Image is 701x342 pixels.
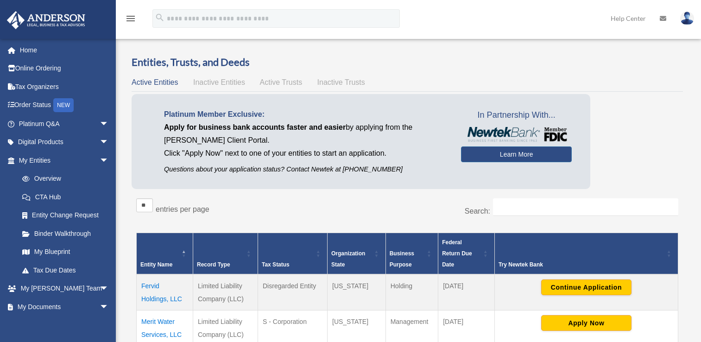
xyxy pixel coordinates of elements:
p: Platinum Member Exclusive: [164,108,447,121]
span: Entity Name [140,261,172,268]
label: entries per page [156,205,209,213]
img: User Pic [680,12,694,25]
a: My Documentsarrow_drop_down [6,298,123,316]
a: Tax Organizers [6,77,123,96]
td: Holding [385,274,438,310]
span: Tax Status [262,261,290,268]
span: arrow_drop_down [100,298,118,317]
a: Binder Walkthrough [13,224,118,243]
img: NewtekBankLogoSM.png [466,127,567,142]
span: Active Trusts [260,78,303,86]
a: Online Ordering [6,59,123,78]
th: Record Type: Activate to sort [193,233,258,274]
a: My Entitiesarrow_drop_down [6,151,118,170]
p: Click "Apply Now" next to one of your entities to start an application. [164,147,447,160]
th: Federal Return Due Date: Activate to sort [438,233,495,274]
span: Federal Return Due Date [442,239,472,268]
td: Fervid Holdings, LLC [137,274,193,310]
th: Try Newtek Bank : Activate to sort [494,233,678,274]
i: search [155,13,165,23]
a: Order StatusNEW [6,96,123,115]
div: Try Newtek Bank [499,259,664,270]
td: [US_STATE] [328,274,386,310]
th: Entity Name: Activate to invert sorting [137,233,193,274]
span: Inactive Trusts [317,78,365,86]
th: Business Purpose: Activate to sort [385,233,438,274]
label: Search: [465,207,490,215]
td: Disregarded Entity [258,274,328,310]
div: NEW [53,98,74,112]
span: arrow_drop_down [100,151,118,170]
p: by applying from the [PERSON_NAME] Client Portal. [164,121,447,147]
span: arrow_drop_down [100,114,118,133]
span: Active Entities [132,78,178,86]
img: Anderson Advisors Platinum Portal [4,11,88,29]
span: Business Purpose [390,250,414,268]
a: CTA Hub [13,188,118,206]
a: My [PERSON_NAME] Teamarrow_drop_down [6,279,123,298]
span: Organization State [331,250,365,268]
button: Apply Now [541,315,632,331]
span: arrow_drop_down [100,279,118,298]
a: Entity Change Request [13,206,118,225]
span: In Partnership With... [461,108,572,123]
a: menu [125,16,136,24]
a: Home [6,41,123,59]
a: Tax Due Dates [13,261,118,279]
td: [DATE] [438,274,495,310]
span: Inactive Entities [193,78,245,86]
a: Digital Productsarrow_drop_down [6,133,123,152]
th: Organization State: Activate to sort [328,233,386,274]
button: Continue Application [541,279,632,295]
a: My Blueprint [13,243,118,261]
span: Apply for business bank accounts faster and easier [164,123,346,131]
p: Questions about your application status? Contact Newtek at [PHONE_NUMBER] [164,164,447,175]
a: Platinum Q&Aarrow_drop_down [6,114,123,133]
h3: Entities, Trusts, and Deeds [132,55,683,70]
i: menu [125,13,136,24]
a: Overview [13,170,114,188]
span: arrow_drop_down [100,133,118,152]
td: Limited Liability Company (LLC) [193,274,258,310]
th: Tax Status: Activate to sort [258,233,328,274]
a: Learn More [461,146,572,162]
span: Record Type [197,261,230,268]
